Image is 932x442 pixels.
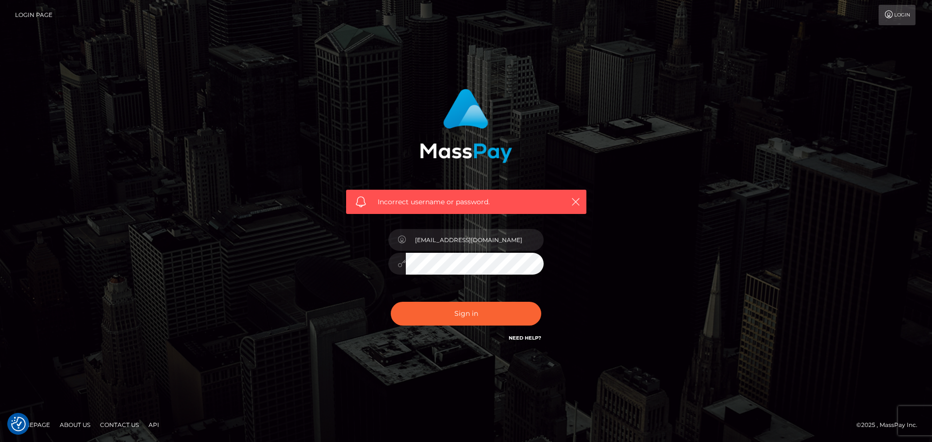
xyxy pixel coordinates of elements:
button: Sign in [391,302,541,326]
input: Username... [406,229,544,251]
button: Consent Preferences [11,417,26,431]
a: Login [879,5,915,25]
a: Contact Us [96,417,143,432]
a: Homepage [11,417,54,432]
img: MassPay Login [420,89,512,163]
div: © 2025 , MassPay Inc. [856,420,925,430]
a: API [145,417,163,432]
span: Incorrect username or password. [378,197,555,207]
img: Revisit consent button [11,417,26,431]
a: Login Page [15,5,52,25]
a: About Us [56,417,94,432]
a: Need Help? [509,335,541,341]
